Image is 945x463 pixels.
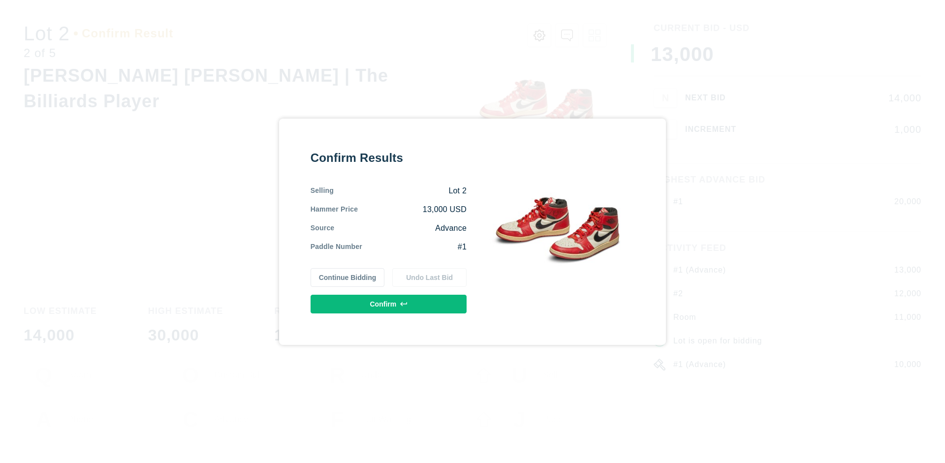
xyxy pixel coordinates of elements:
[311,242,362,252] div: Paddle Number
[392,268,467,287] button: Undo Last Bid
[311,223,335,234] div: Source
[362,242,467,252] div: #1
[311,268,385,287] button: Continue Bidding
[358,204,467,215] div: 13,000 USD
[311,204,358,215] div: Hammer Price
[334,185,467,196] div: Lot 2
[311,295,467,313] button: Confirm
[311,185,334,196] div: Selling
[334,223,467,234] div: Advance
[311,150,467,166] div: Confirm Results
